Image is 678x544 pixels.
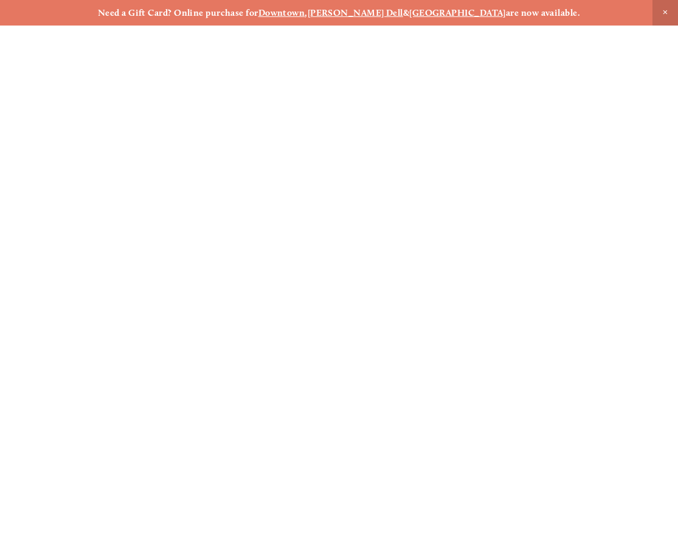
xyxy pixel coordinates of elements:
[305,7,307,18] strong: ,
[258,7,305,18] a: Downtown
[506,7,580,18] strong: are now available.
[98,7,258,18] strong: Need a Gift Card? Online purchase for
[403,7,409,18] strong: &
[308,7,403,18] a: [PERSON_NAME] Dell
[409,7,506,18] a: [GEOGRAPHIC_DATA]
